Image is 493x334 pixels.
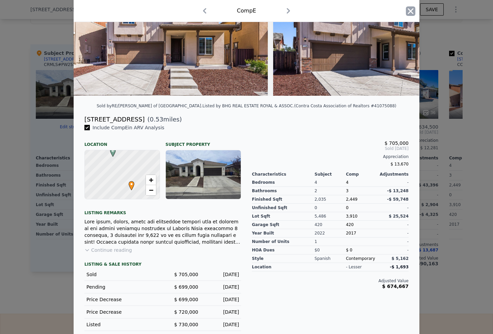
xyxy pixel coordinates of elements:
[149,186,153,194] span: −
[174,322,198,327] span: $ 730,000
[346,187,377,195] div: 3
[392,256,409,261] span: $ 5,162
[86,284,157,290] div: Pending
[84,115,145,124] div: [STREET_ADDRESS]
[145,115,182,124] span: ( miles)
[202,104,396,108] div: Listed by BHG REAL ESTATE ROYAL & ASSOC. (Contra Costa Association of Realtors #41075088)
[86,309,157,315] div: Price Decrease
[204,309,239,315] div: [DATE]
[252,154,409,159] div: Appreciation
[346,222,354,227] span: 420
[346,229,377,238] div: 2017
[204,271,239,278] div: [DATE]
[127,179,136,189] span: •
[252,187,315,195] div: Bathrooms
[315,172,346,177] div: Subject
[252,195,315,204] div: Finished Sqft
[252,246,315,254] div: HOA Dues
[390,265,409,269] span: -$ 1,693
[90,125,167,130] span: Include Comp E in ARV Analysis
[315,229,346,238] div: 2022
[86,271,157,278] div: Sold
[387,197,409,202] span: -$ 59,748
[84,136,160,147] div: Location
[346,254,377,263] div: Contemporary
[377,204,409,212] div: -
[86,321,157,328] div: Listed
[252,254,315,263] div: Style
[252,238,315,246] div: Number of Units
[377,229,409,238] div: -
[252,172,315,177] div: Characteristics
[252,263,315,271] div: location
[174,309,198,315] span: $ 720,000
[315,195,346,204] div: 2,035
[315,178,346,187] div: 4
[315,254,346,263] div: Spanish
[84,218,241,245] div: Lore ipsum, dolors, ametc adi elitseddoe tempori utla et dolorem al eni admini veniamqu nostrudex...
[150,116,163,123] span: 0.53
[389,214,409,219] span: $ 25,524
[146,185,156,195] a: Zoom out
[315,221,346,229] div: 420
[346,180,348,185] span: 4
[346,197,357,202] span: 2,449
[377,221,409,229] div: -
[174,272,198,277] span: $ 705,000
[84,262,241,268] div: LISTING & SALE HISTORY
[86,296,157,303] div: Price Decrease
[315,238,346,246] div: 1
[391,162,409,166] span: $ 13,670
[108,148,112,152] div: E
[252,229,315,238] div: Year Built
[97,104,202,108] div: Sold by RE/[PERSON_NAME] of [GEOGRAPHIC_DATA] .
[315,212,346,221] div: 5,486
[204,296,239,303] div: [DATE]
[252,278,409,284] div: Adjusted Value
[252,146,409,151] span: Sold [DATE]
[174,284,198,290] span: $ 699,000
[387,188,409,193] span: -$ 13,248
[315,246,346,254] div: $0
[165,136,241,147] div: Subject Property
[346,248,352,252] span: $ 0
[382,284,409,289] span: $ 674,667
[84,247,132,253] button: Continue reading
[315,204,346,212] div: 0
[84,205,241,216] div: Listing remarks
[108,148,118,154] span: E
[346,172,377,177] div: Comp
[252,221,315,229] div: Garage Sqft
[346,214,357,219] span: 3,910
[149,176,153,184] span: +
[377,178,409,187] div: -
[174,297,198,302] span: $ 699,000
[127,181,131,185] div: •
[377,238,409,246] div: -
[252,204,315,212] div: Unfinished Sqft
[237,7,256,15] div: Comp E
[385,140,409,146] span: $ 705,000
[146,175,156,185] a: Zoom in
[204,321,239,328] div: [DATE]
[346,264,362,270] div: - lesser
[315,187,346,195] div: 2
[377,172,409,177] div: Adjustments
[252,178,315,187] div: Bedrooms
[204,284,239,290] div: [DATE]
[252,212,315,221] div: Lot Sqft
[346,205,348,210] span: 0
[377,246,409,254] div: -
